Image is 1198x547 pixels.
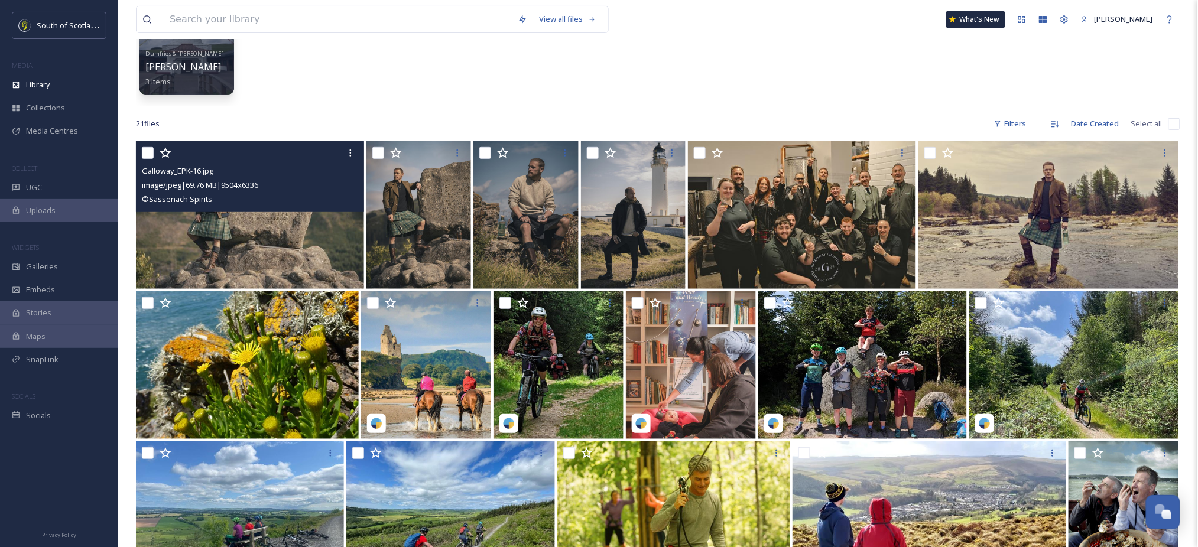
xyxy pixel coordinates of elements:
[988,112,1033,135] div: Filters
[136,291,359,439] img: 4goldensamphire-Dumfries%20%26%20Galloway%20Council.jpg
[626,291,756,439] img: discoversouthscotland_09302024_18019670671600755.jpg
[946,11,1005,28] a: What's New
[26,331,46,342] span: Maps
[361,291,491,439] img: discoversouthscotland_09302024_18019670671600755.jpg
[918,141,1178,289] img: Galloway_EPK-1.jpg
[26,205,56,216] span: Uploads
[145,60,221,73] span: [PERSON_NAME]
[635,418,647,429] img: snapsea-logo.png
[164,6,512,32] input: Search your library
[1066,112,1125,135] div: Date Created
[366,141,471,289] img: Galloway_EPK-19.jpg
[494,291,624,439] img: discoversouthscotland_09302024_18019670671600755.jpg
[533,8,602,31] a: View all files
[136,118,160,129] span: 21 file s
[142,194,212,204] span: © Sassenach Spirits
[1075,8,1159,31] a: [PERSON_NAME]
[503,418,515,429] img: snapsea-logo.png
[26,410,51,421] span: Socials
[19,19,31,31] img: images.jpeg
[42,527,76,541] a: Privacy Policy
[26,284,55,295] span: Embeds
[42,531,76,539] span: Privacy Policy
[37,19,171,31] span: South of Scotland Destination Alliance
[1131,118,1163,129] span: Select all
[12,61,33,70] span: MEDIA
[142,180,258,190] span: image/jpeg | 69.76 MB | 9504 x 6336
[145,47,224,87] a: Dumfries & [PERSON_NAME][PERSON_NAME]3 items
[979,418,991,429] img: snapsea-logo.png
[26,102,65,113] span: Collections
[473,141,578,289] img: Galloway_EPK-26.jpg
[581,141,686,289] img: Galloway_EPK-24.jpg
[26,79,50,90] span: Library
[26,182,42,193] span: UGC
[26,125,78,136] span: Media Centres
[12,392,35,401] span: SOCIALS
[145,50,224,57] span: Dumfries & [PERSON_NAME]
[1146,495,1180,529] button: Open Chat
[688,141,916,289] img: Galloway_092725_0097.jpg
[12,243,39,252] span: WIDGETS
[371,418,382,429] img: snapsea-logo.png
[26,261,58,272] span: Galleries
[136,141,364,289] img: Galloway_EPK-16.jpg
[26,307,51,318] span: Stories
[758,291,967,439] img: sam__inthewild_09202024_17960750312591731.jpg
[142,165,213,176] span: Galloway_EPK-16.jpg
[969,291,1178,439] img: sam__inthewild_09202024_17960750312591731.jpg
[12,164,37,172] span: COLLECT
[26,354,59,365] span: SnapLink
[145,76,171,87] span: 3 items
[768,418,780,429] img: snapsea-logo.png
[1095,14,1153,24] span: [PERSON_NAME]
